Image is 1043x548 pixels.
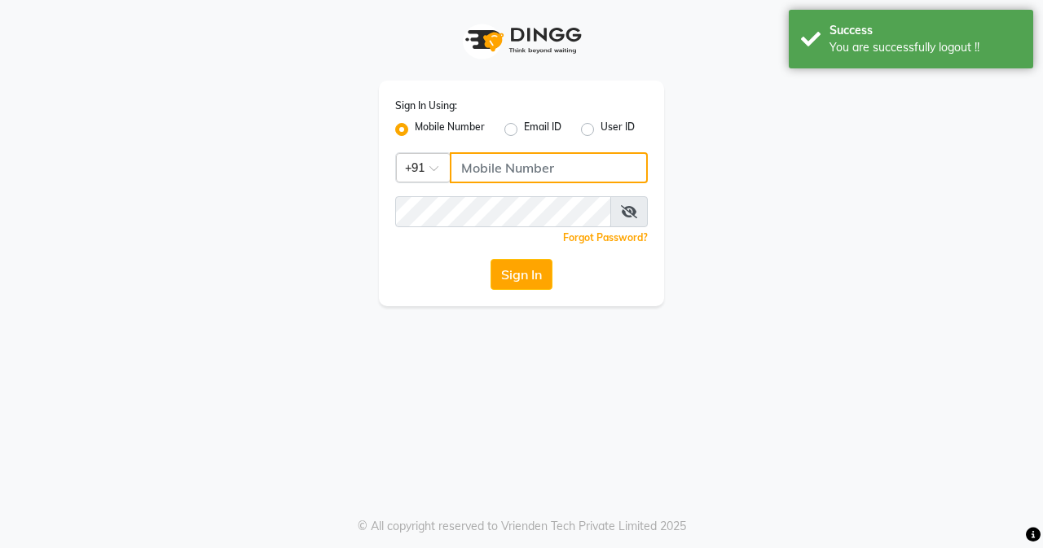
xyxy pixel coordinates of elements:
[456,16,587,64] img: logo1.svg
[395,99,457,113] label: Sign In Using:
[563,231,648,243] a: Forgot Password?
[524,120,561,139] label: Email ID
[830,39,1021,56] div: You are successfully logout !!
[601,120,635,139] label: User ID
[491,259,552,290] button: Sign In
[830,22,1021,39] div: Success
[415,120,485,139] label: Mobile Number
[450,152,648,183] input: Username
[395,196,611,227] input: Username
